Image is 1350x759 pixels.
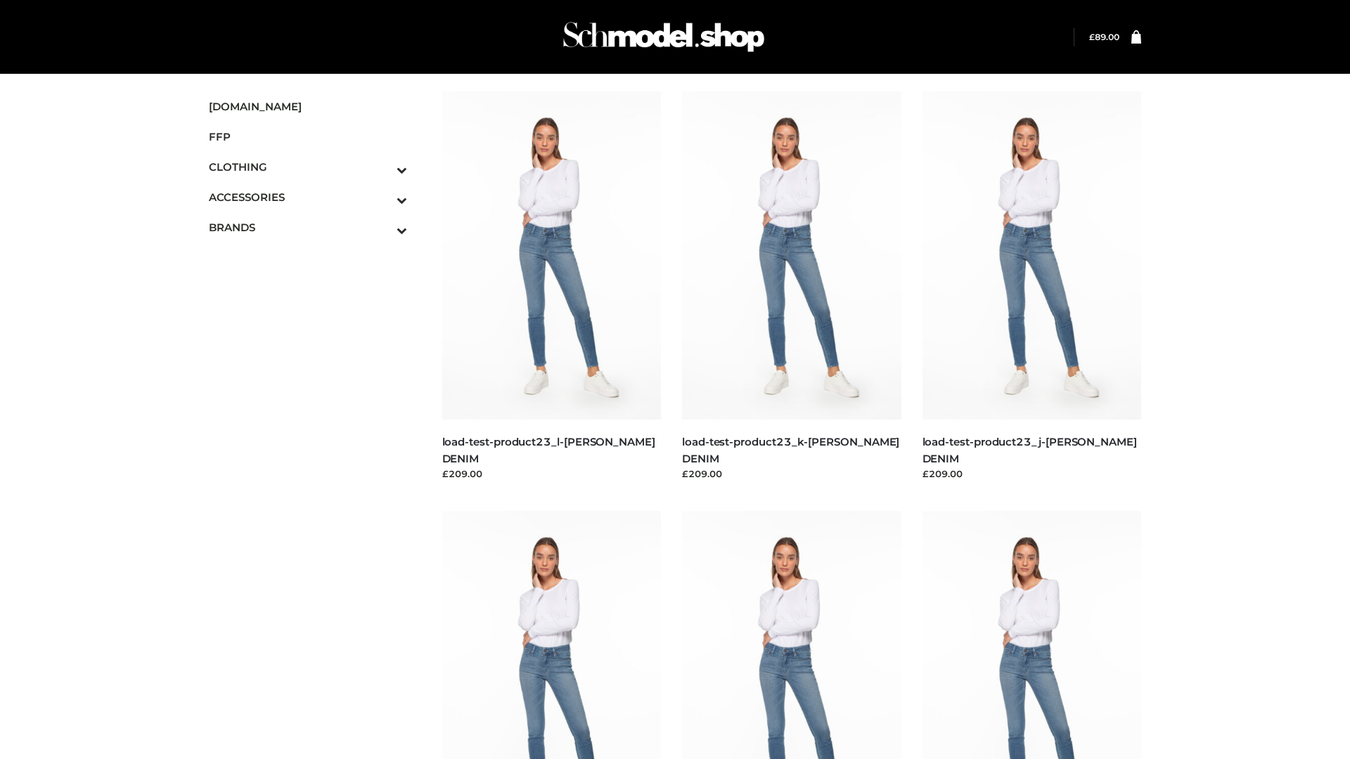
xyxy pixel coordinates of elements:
a: [DOMAIN_NAME] [209,91,407,122]
span: [DOMAIN_NAME] [209,98,407,115]
a: FFP [209,122,407,152]
bdi: 89.00 [1089,32,1119,42]
span: BRANDS [209,219,407,235]
span: FFP [209,129,407,145]
div: £209.00 [442,467,662,481]
span: ACCESSORIES [209,189,407,205]
button: Toggle Submenu [358,212,407,242]
a: load-test-product23_k-[PERSON_NAME] DENIM [682,435,899,465]
a: ACCESSORIESToggle Submenu [209,182,407,212]
span: £ [1089,32,1095,42]
a: £89.00 [1089,32,1119,42]
a: load-test-product23_l-[PERSON_NAME] DENIM [442,435,655,465]
div: £209.00 [922,467,1142,481]
a: BRANDSToggle Submenu [209,212,407,242]
img: Schmodel Admin 964 [558,9,769,65]
a: CLOTHINGToggle Submenu [209,152,407,182]
a: load-test-product23_j-[PERSON_NAME] DENIM [922,435,1137,465]
button: Toggle Submenu [358,152,407,182]
div: £209.00 [682,467,901,481]
span: CLOTHING [209,159,407,175]
button: Toggle Submenu [358,182,407,212]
